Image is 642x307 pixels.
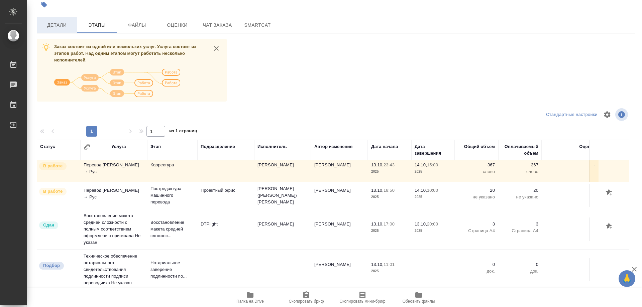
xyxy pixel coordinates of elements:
[40,143,55,150] div: Статус
[599,107,615,123] span: Настроить таблицу
[339,299,385,304] span: Скопировать мини-бриф
[427,162,438,167] p: 15:00
[415,221,427,226] p: 13.10,
[391,288,447,307] button: Обновить файлы
[197,184,254,207] td: Проектный офис
[254,158,311,182] td: [PERSON_NAME]
[371,221,384,226] p: 13.10,
[150,219,194,239] p: Восстановление макета средней сложнос...
[81,21,113,29] span: Этапы
[458,227,495,234] p: Страница А4
[289,299,324,304] span: Скопировать бриф
[201,143,235,150] div: Подразделение
[458,168,495,175] p: слово
[54,44,196,62] span: Заказ состоит из одной или нескольких услуг. Услуга состоит из этапов работ. Над одним этапом мог...
[222,288,278,307] button: Папка на Drive
[121,21,153,29] span: Файлы
[502,221,538,227] p: 3
[502,143,538,157] div: Оплачиваемый объем
[43,222,54,228] p: Сдан
[43,188,63,195] p: В работе
[415,194,451,200] p: 2025
[427,221,438,226] p: 20:00
[371,268,408,275] p: 2025
[415,168,451,175] p: 2025
[150,260,194,280] p: Нотариальное заверение подлинности по...
[314,143,352,150] div: Автор изменения
[197,217,254,241] td: DTPlight
[384,221,395,226] p: 17:00
[80,158,147,182] td: Перевод [PERSON_NAME] → Рус
[211,43,221,53] button: close
[311,158,368,182] td: [PERSON_NAME]
[371,162,384,167] p: 13.10,
[502,168,538,175] p: слово
[427,188,438,193] p: 10:00
[415,162,427,167] p: 14.10,
[371,194,408,200] p: 2025
[384,188,395,193] p: 18:50
[371,168,408,175] p: 2025
[311,184,368,207] td: [PERSON_NAME]
[371,188,384,193] p: 13.10,
[371,227,408,234] p: 2025
[458,194,495,200] p: не указано
[311,217,368,241] td: [PERSON_NAME]
[161,21,193,29] span: Оценки
[458,187,495,194] p: 20
[80,184,147,207] td: Перевод [PERSON_NAME] → Рус
[458,268,495,275] p: док.
[311,258,368,281] td: [PERSON_NAME]
[621,272,633,286] span: 🙏
[458,261,495,268] p: 0
[415,227,451,234] p: 2025
[458,221,495,227] p: 3
[415,143,451,157] div: Дата завершения
[41,21,73,29] span: Детали
[502,162,538,168] p: 367
[84,144,90,150] button: Сгруппировать
[241,21,274,29] span: SmartCat
[201,21,233,29] span: Чат заказа
[502,227,538,234] p: Страница А4
[579,143,595,150] div: Оценка
[502,261,538,268] p: 0
[403,299,435,304] span: Обновить файлы
[257,143,287,150] div: Исполнитель
[334,288,391,307] button: Скопировать мини-бриф
[384,262,395,267] p: 11:01
[150,185,194,205] p: Постредактура машинного перевода
[43,262,60,269] p: Подбор
[502,268,538,275] p: док.
[458,162,495,168] p: 367
[254,182,311,209] td: [PERSON_NAME] ([PERSON_NAME]) [PERSON_NAME]
[278,288,334,307] button: Скопировать бриф
[254,217,311,241] td: [PERSON_NAME]
[150,162,194,168] p: Корректура
[384,162,395,167] p: 23:43
[415,188,427,193] p: 14.10,
[80,250,147,290] td: Техническое обеспечение нотариального свидетельствования подлинности подписи переводчика Не указан
[502,194,538,200] p: не указано
[604,221,615,232] button: Добавить оценку
[80,209,147,249] td: Восстановление макета средней сложности с полным соответствием оформлению оригинала Не указан
[236,299,264,304] span: Папка на Drive
[619,270,635,287] button: 🙏
[371,262,384,267] p: 13.10,
[604,187,615,198] button: Добавить оценку
[544,110,599,120] div: split button
[464,143,495,150] div: Общий объем
[169,127,197,137] span: из 1 страниц
[371,143,398,150] div: Дата начала
[150,143,161,150] div: Этап
[111,143,126,150] div: Услуга
[43,163,63,169] p: В работе
[615,108,629,121] span: Посмотреть информацию
[502,187,538,194] p: 20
